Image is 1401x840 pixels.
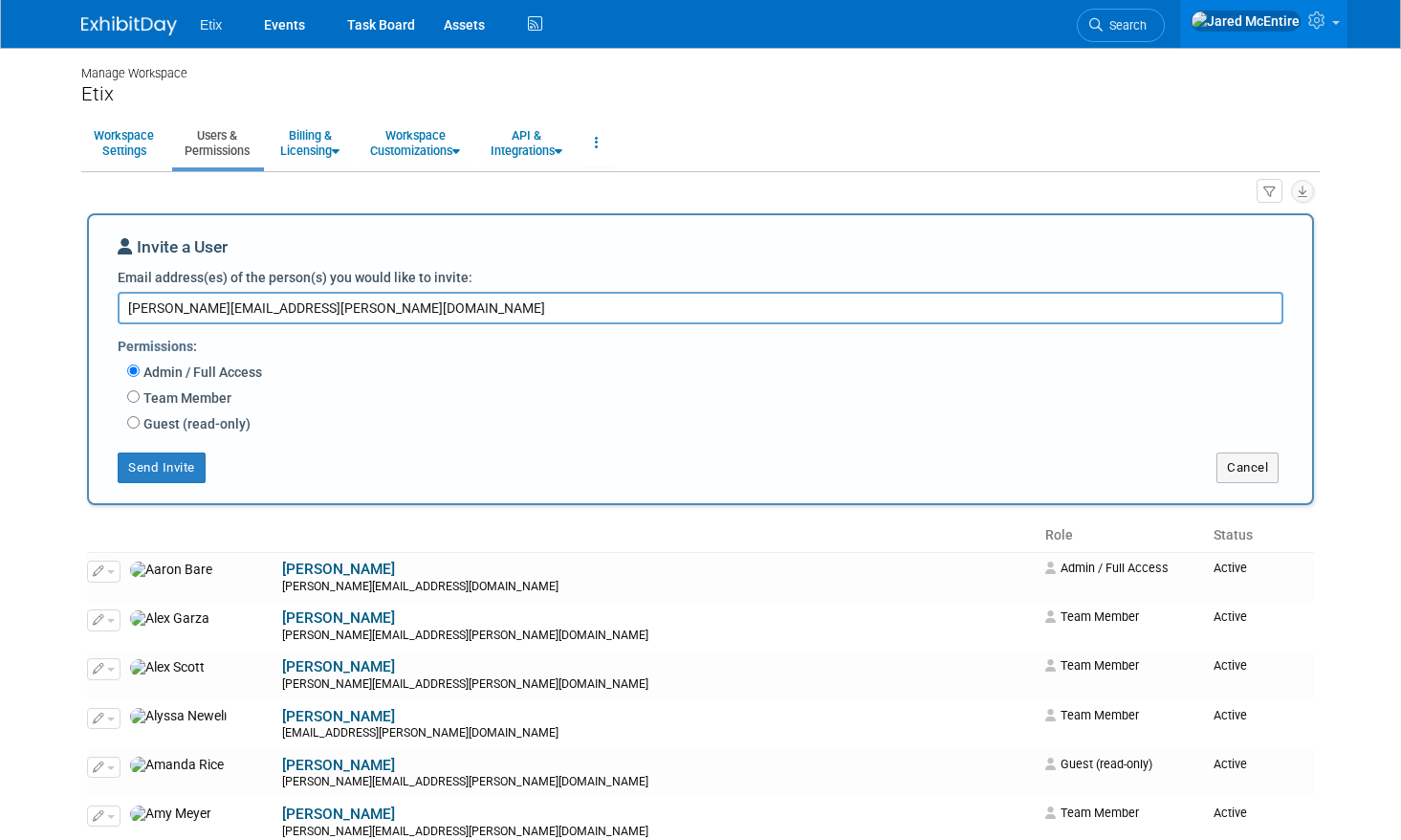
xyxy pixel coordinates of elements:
[1214,708,1247,722] span: Active
[140,363,262,382] label: Admin / Full Access
[130,610,209,628] img: Alex Garza
[130,806,211,823] img: Amy Meyer
[140,388,231,408] label: Team Member
[118,235,1283,268] div: Invite a User
[282,806,395,823] a: [PERSON_NAME]
[1206,519,1314,552] th: Status
[200,17,222,33] span: Etix
[130,708,227,725] img: Alyssa Newell
[1216,453,1279,483] button: Cancel
[1214,658,1247,673] span: Active
[358,120,472,166] a: WorkspaceCustomizations
[172,120,262,166] a: Users &Permissions
[1045,708,1139,722] span: Team Member
[282,757,395,774] a: [PERSON_NAME]
[118,329,1298,361] div: Permissions:
[268,120,352,166] a: Billing &Licensing
[118,268,472,287] label: Email address(es) of the person(s) you would like to invite:
[282,580,1033,595] div: [PERSON_NAME][EMAIL_ADDRESS][DOMAIN_NAME]
[1045,658,1139,673] span: Team Member
[1077,9,1165,42] a: Search
[1214,561,1247,575] span: Active
[1103,18,1147,33] span: Search
[1045,806,1139,820] span: Team Member
[1191,11,1301,32] img: Jared McEntire
[1214,806,1247,820] span: Active
[81,120,166,166] a: WorkspaceSettings
[130,562,212,579] img: Aaron Bare
[81,16,177,35] img: ExhibitDay
[282,677,1033,693] div: [PERSON_NAME][EMAIL_ADDRESS][PERSON_NAME][DOMAIN_NAME]
[282,726,1033,741] div: [EMAIL_ADDRESS][PERSON_NAME][DOMAIN_NAME]
[282,708,395,725] a: [PERSON_NAME]
[140,414,251,433] label: Guest (read-only)
[1214,609,1247,624] span: Active
[81,82,1320,106] div: Etix
[130,757,224,774] img: Amanda Rice
[118,453,206,483] button: Send Invite
[282,775,1033,790] div: [PERSON_NAME][EMAIL_ADDRESS][PERSON_NAME][DOMAIN_NAME]
[1045,561,1169,575] span: Admin / Full Access
[1214,757,1247,771] span: Active
[81,48,1320,82] div: Manage Workspace
[130,659,205,676] img: Alex Scott
[282,658,395,675] a: [PERSON_NAME]
[1045,609,1139,624] span: Team Member
[478,120,575,166] a: API &Integrations
[1045,757,1152,771] span: Guest (read-only)
[282,561,395,578] a: [PERSON_NAME]
[282,609,395,627] a: [PERSON_NAME]
[282,629,1033,644] div: [PERSON_NAME][EMAIL_ADDRESS][PERSON_NAME][DOMAIN_NAME]
[282,825,1033,840] div: [PERSON_NAME][EMAIL_ADDRESS][PERSON_NAME][DOMAIN_NAME]
[1038,519,1205,552] th: Role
